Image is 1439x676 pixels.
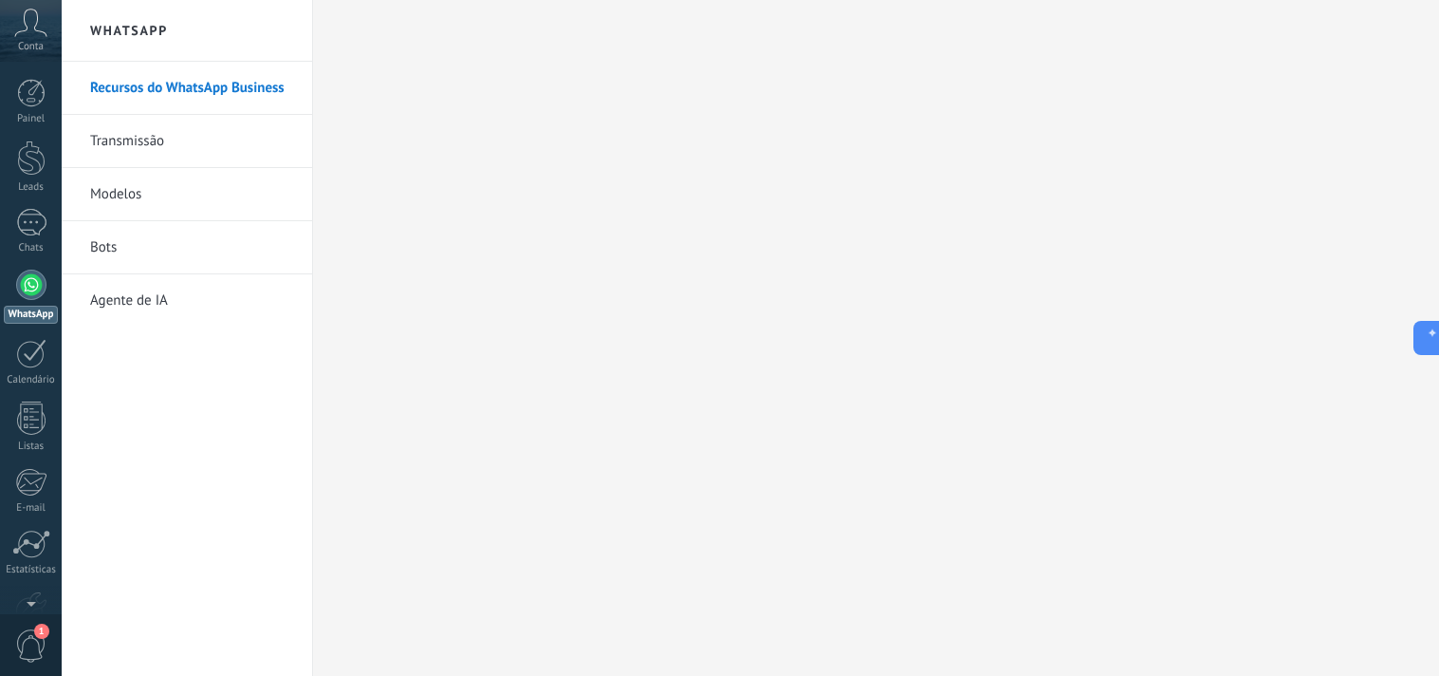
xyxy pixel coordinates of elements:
div: E-mail [4,502,59,515]
a: Modelos [90,168,293,221]
div: Chats [4,242,59,254]
li: Agente de IA [62,274,312,327]
a: Agente de IA [90,274,293,328]
li: Recursos do WhatsApp Business [62,62,312,115]
div: Estatísticas [4,564,59,576]
a: Recursos do WhatsApp Business [90,62,293,115]
div: Leads [4,181,59,194]
a: Bots [90,221,293,274]
div: Listas [4,441,59,453]
li: Modelos [62,168,312,221]
span: 1 [34,624,49,639]
a: Transmissão [90,115,293,168]
div: Painel [4,113,59,125]
li: Bots [62,221,312,274]
li: Transmissão [62,115,312,168]
div: WhatsApp [4,306,58,324]
div: Calendário [4,374,59,386]
span: Conta [18,41,44,53]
